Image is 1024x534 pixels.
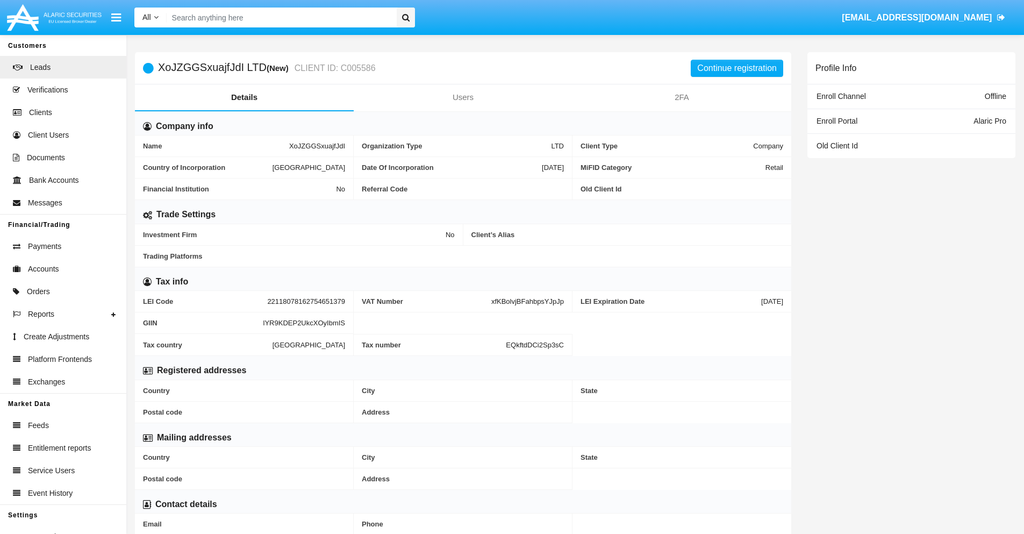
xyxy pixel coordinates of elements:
[143,453,345,461] span: Country
[27,84,68,96] span: Verifications
[273,340,345,349] span: [GEOGRAPHIC_DATA]
[581,387,783,395] span: State
[446,231,455,239] span: No
[29,175,79,186] span: Bank Accounts
[27,286,50,297] span: Orders
[471,231,784,239] span: Client’s Alias
[362,185,564,193] span: Referral Code
[24,331,89,343] span: Create Adjustments
[362,520,564,528] span: Phone
[28,197,62,209] span: Messages
[581,297,761,305] span: LEI Expiration Date
[143,475,345,483] span: Postal code
[156,120,213,132] h6: Company info
[143,520,345,528] span: Email
[289,142,345,150] span: XoJZGGSxuajfJdI
[27,152,65,163] span: Documents
[581,453,783,461] span: State
[362,297,491,305] span: VAT Number
[815,63,856,73] h6: Profile Info
[28,130,69,141] span: Client Users
[753,142,783,150] span: Company
[28,264,59,275] span: Accounts
[143,297,267,305] span: LEI Code
[362,163,542,172] span: Date Of Incorporation
[157,365,246,376] h6: Registered addresses
[143,408,345,416] span: Postal code
[362,408,564,416] span: Address
[143,387,345,395] span: Country
[143,340,273,349] span: Tax country
[143,319,263,327] span: GIIN
[362,475,564,483] span: Address
[842,13,992,22] span: [EMAIL_ADDRESS][DOMAIN_NAME]
[572,84,791,110] a: 2FA
[581,185,783,193] span: Old Client Id
[28,309,54,320] span: Reports
[491,297,564,305] span: xfKBolvjBFahbpsYJpJp
[551,142,564,150] span: LTD
[817,141,858,150] span: Old Client Id
[158,62,376,74] h5: XoJZGGSxuajfJdI LTD
[765,163,783,172] span: Retail
[817,92,866,101] span: Enroll Channel
[156,276,188,288] h6: Tax info
[985,92,1006,101] span: Offline
[362,387,564,395] span: City
[581,142,753,150] span: Client Type
[157,432,232,444] h6: Mailing addresses
[167,8,393,27] input: Search
[362,142,551,150] span: Organization Type
[354,84,572,110] a: Users
[156,209,216,220] h6: Trade Settings
[691,60,783,77] button: Continue registration
[155,499,217,510] h6: Contact details
[143,163,273,172] span: Country of Incorporation
[29,107,52,118] span: Clients
[28,488,73,499] span: Event History
[143,185,336,193] span: Financial Institution
[134,12,167,23] a: All
[837,3,1011,33] a: [EMAIL_ADDRESS][DOMAIN_NAME]
[362,341,506,349] span: Tax number
[28,376,65,388] span: Exchanges
[28,443,91,454] span: Entitlement reports
[362,453,564,461] span: City
[267,297,345,305] span: 22118078162754651379
[143,142,289,150] span: Name
[581,163,765,172] span: MiFID Category
[506,341,564,349] span: EQkftdDCi2Sp3sC
[817,117,857,125] span: Enroll Portal
[143,252,783,260] span: Trading Platforms
[28,354,92,365] span: Platform Frontends
[142,13,151,22] span: All
[263,319,345,327] span: lYR9KDEP2UkcXOyIbmIS
[973,117,1006,125] span: Alaric Pro
[28,420,49,431] span: Feeds
[273,163,345,172] span: [GEOGRAPHIC_DATA]
[542,163,564,172] span: [DATE]
[135,84,354,110] a: Details
[5,2,103,33] img: Logo image
[143,231,446,239] span: Investment Firm
[28,465,75,476] span: Service Users
[292,64,376,73] small: CLIENT ID: C005586
[336,185,345,193] span: No
[30,62,51,73] span: Leads
[28,241,61,252] span: Payments
[761,297,783,305] span: [DATE]
[267,62,292,74] div: (New)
